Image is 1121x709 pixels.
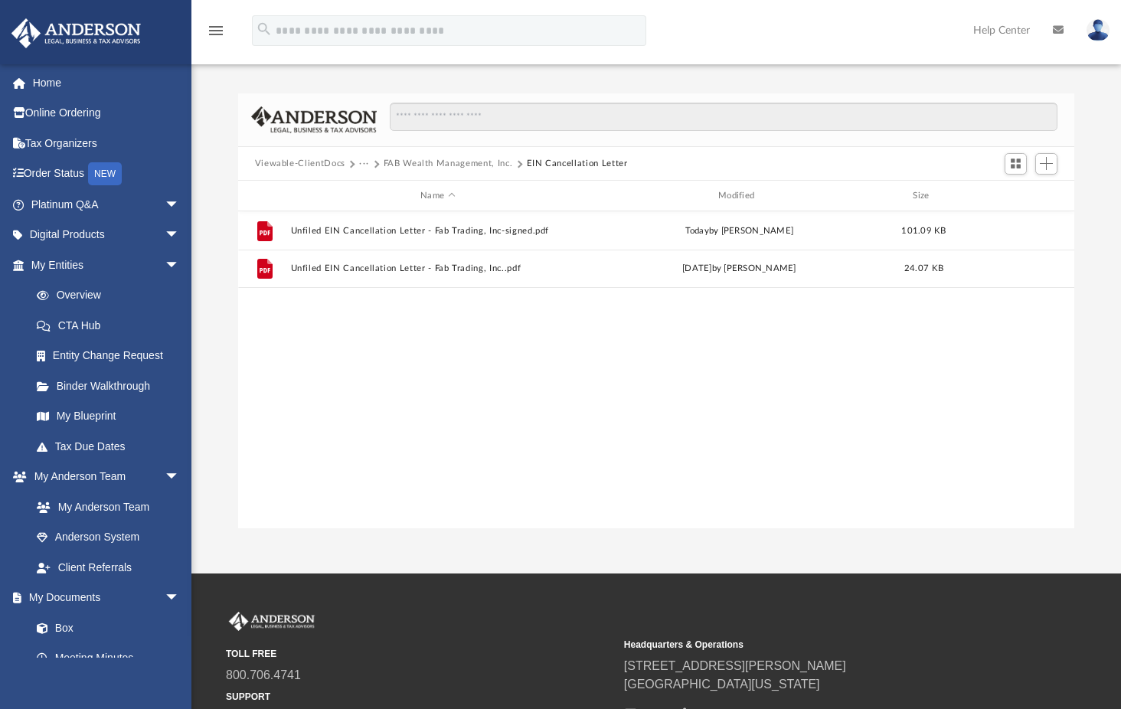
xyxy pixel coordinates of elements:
[165,250,195,281] span: arrow_drop_down
[207,21,225,40] i: menu
[901,227,946,235] span: 101.09 KB
[384,157,513,171] button: FAB Wealth Management, Inc.
[1035,153,1058,175] button: Add
[11,220,203,250] a: Digital Productsarrow_drop_down
[11,67,203,98] a: Home
[11,462,195,492] a: My Anderson Teamarrow_drop_down
[11,128,203,158] a: Tax Organizers
[624,678,820,691] a: [GEOGRAPHIC_DATA][US_STATE]
[165,583,195,614] span: arrow_drop_down
[226,612,318,632] img: Anderson Advisors Platinum Portal
[7,18,145,48] img: Anderson Advisors Platinum Portal
[591,189,886,203] div: Modified
[624,638,1012,652] small: Headquarters & Operations
[904,264,943,273] span: 24.07 KB
[255,157,345,171] button: Viewable-ClientDocs
[256,21,273,38] i: search
[21,401,195,432] a: My Blueprint
[21,341,203,371] a: Entity Change Request
[11,189,203,220] a: Platinum Q&Aarrow_drop_down
[238,211,1075,528] div: grid
[11,158,203,190] a: Order StatusNEW
[290,263,585,273] button: Unfiled EIN Cancellation Letter - Fab Trading, Inc..pdf
[11,250,203,280] a: My Entitiesarrow_drop_down
[893,189,954,203] div: Size
[592,224,887,238] div: by [PERSON_NAME]
[207,29,225,40] a: menu
[289,189,584,203] div: Name
[21,431,203,462] a: Tax Due Dates
[165,462,195,493] span: arrow_drop_down
[226,647,613,661] small: TOLL FREE
[226,668,301,681] a: 800.706.4741
[21,522,195,553] a: Anderson System
[21,613,188,643] a: Box
[961,189,1068,203] div: id
[21,552,195,583] a: Client Referrals
[1087,19,1110,41] img: User Pic
[21,280,203,311] a: Overview
[21,371,203,401] a: Binder Walkthrough
[685,227,708,235] span: today
[359,157,369,171] button: ···
[527,157,628,171] button: EIN Cancellation Letter
[88,162,122,185] div: NEW
[624,659,846,672] a: [STREET_ADDRESS][PERSON_NAME]
[244,189,283,203] div: id
[21,492,188,522] a: My Anderson Team
[11,583,195,613] a: My Documentsarrow_drop_down
[592,262,887,276] div: [DATE] by [PERSON_NAME]
[290,226,585,236] button: Unfiled EIN Cancellation Letter - Fab Trading, Inc-signed.pdf
[226,690,613,704] small: SUPPORT
[21,310,203,341] a: CTA Hub
[165,189,195,221] span: arrow_drop_down
[11,98,203,129] a: Online Ordering
[21,643,195,674] a: Meeting Minutes
[390,103,1057,132] input: Search files and folders
[165,220,195,251] span: arrow_drop_down
[1005,153,1028,175] button: Switch to Grid View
